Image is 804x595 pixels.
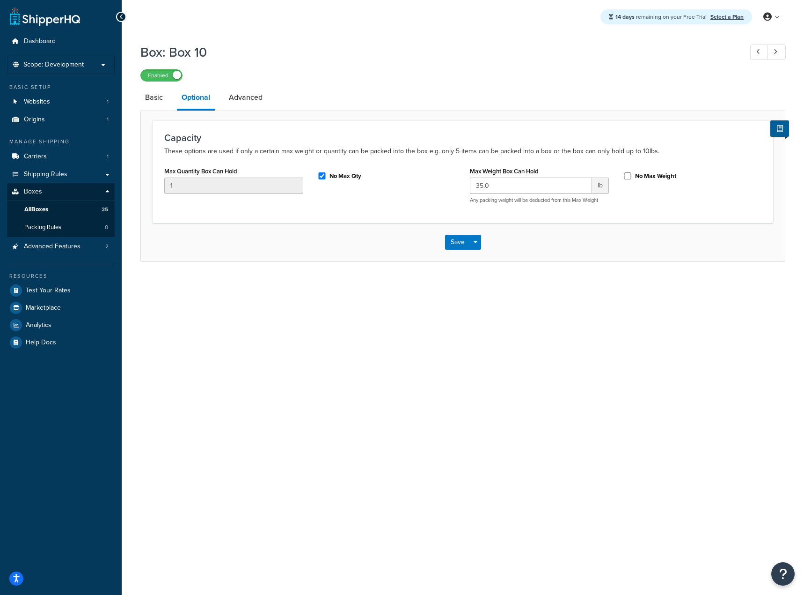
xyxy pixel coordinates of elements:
[615,13,635,21] strong: 14 days
[7,272,115,280] div: Resources
[7,183,115,237] li: Boxes
[7,33,115,50] a: Dashboard
[107,98,109,106] span: 1
[7,299,115,316] a: Marketplace
[24,223,61,231] span: Packing Rules
[26,287,71,295] span: Test Your Rates
[7,166,115,183] a: Shipping Rules
[470,197,609,204] p: Any packing weight will be deducted from this Max Weight
[615,13,708,21] span: remaining on your Free Trial
[7,334,115,351] a: Help Docs
[7,282,115,299] a: Test Your Rates
[141,70,182,81] label: Enabled
[140,86,168,109] a: Basic
[105,223,108,231] span: 0
[24,98,50,106] span: Websites
[7,93,115,111] a: Websites1
[7,93,115,111] li: Websites
[7,317,115,334] a: Analytics
[102,206,108,214] span: 25
[164,133,761,143] h3: Capacity
[26,339,56,347] span: Help Docs
[7,83,115,91] div: Basic Setup
[767,45,786,60] a: Next Record
[7,238,115,255] li: Advanced Features
[7,238,115,255] a: Advanced Features2
[105,243,109,251] span: 2
[164,146,761,157] p: These options are used if only a certain max weight or quantity can be packed into the box e.g. o...
[7,111,115,128] a: Origins1
[7,138,115,146] div: Manage Shipping
[7,111,115,128] li: Origins
[710,13,744,21] a: Select a Plan
[592,178,609,193] span: lb
[771,562,795,586] button: Open Resource Center
[7,183,115,201] a: Boxes
[470,168,539,175] label: Max Weight Box Can Hold
[445,235,470,250] button: Save
[24,171,67,178] span: Shipping Rules
[23,61,84,69] span: Scope: Development
[224,86,267,109] a: Advanced
[107,116,109,124] span: 1
[7,219,115,236] li: Packing Rules
[7,148,115,165] a: Carriers1
[140,43,733,61] h1: Box: Box 10
[7,201,115,218] a: AllBoxes25
[24,116,45,124] span: Origins
[24,243,80,251] span: Advanced Features
[770,120,789,137] button: Show Help Docs
[164,168,237,175] label: Max Quantity Box Can Hold
[329,172,361,180] label: No Max Qty
[177,86,215,111] a: Optional
[24,37,56,45] span: Dashboard
[26,321,51,329] span: Analytics
[7,148,115,165] li: Carriers
[750,45,768,60] a: Previous Record
[26,304,61,312] span: Marketplace
[107,153,109,161] span: 1
[635,172,676,180] label: No Max Weight
[7,219,115,236] a: Packing Rules0
[24,206,48,214] span: All Boxes
[24,153,47,161] span: Carriers
[24,188,42,196] span: Boxes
